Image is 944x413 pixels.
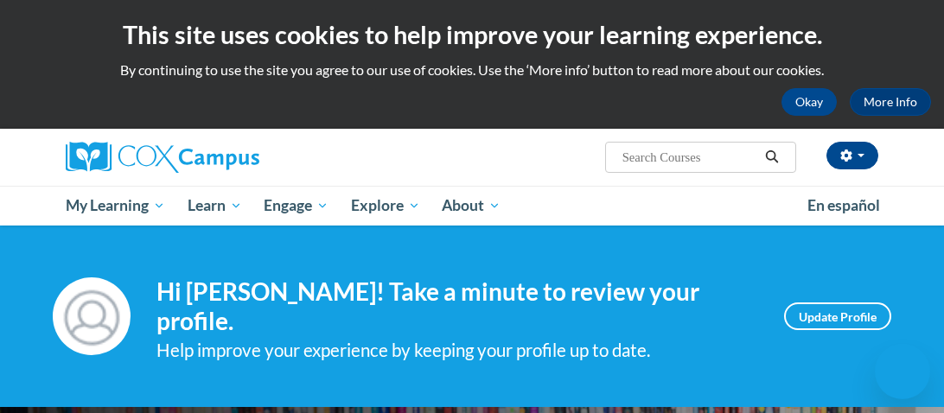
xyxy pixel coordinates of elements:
[264,195,328,216] span: Engage
[13,60,931,79] p: By continuing to use the site you agree to our use of cookies. Use the ‘More info’ button to read...
[340,186,431,226] a: Explore
[156,336,758,365] div: Help improve your experience by keeping your profile up to date.
[66,142,319,173] a: Cox Campus
[784,302,891,330] a: Update Profile
[759,147,785,168] button: Search
[807,196,880,214] span: En español
[156,277,758,335] h4: Hi [PERSON_NAME]! Take a minute to review your profile.
[13,17,931,52] h2: This site uses cookies to help improve your learning experience.
[826,142,878,169] button: Account Settings
[66,195,165,216] span: My Learning
[796,187,891,224] a: En español
[53,186,891,226] div: Main menu
[188,195,242,216] span: Learn
[53,277,131,355] img: Profile Image
[781,88,837,116] button: Okay
[351,195,420,216] span: Explore
[442,195,501,216] span: About
[176,186,253,226] a: Learn
[66,142,259,173] img: Cox Campus
[54,186,176,226] a: My Learning
[252,186,340,226] a: Engage
[431,186,513,226] a: About
[621,147,759,168] input: Search Courses
[850,88,931,116] a: More Info
[875,344,930,399] iframe: Button to launch messaging window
